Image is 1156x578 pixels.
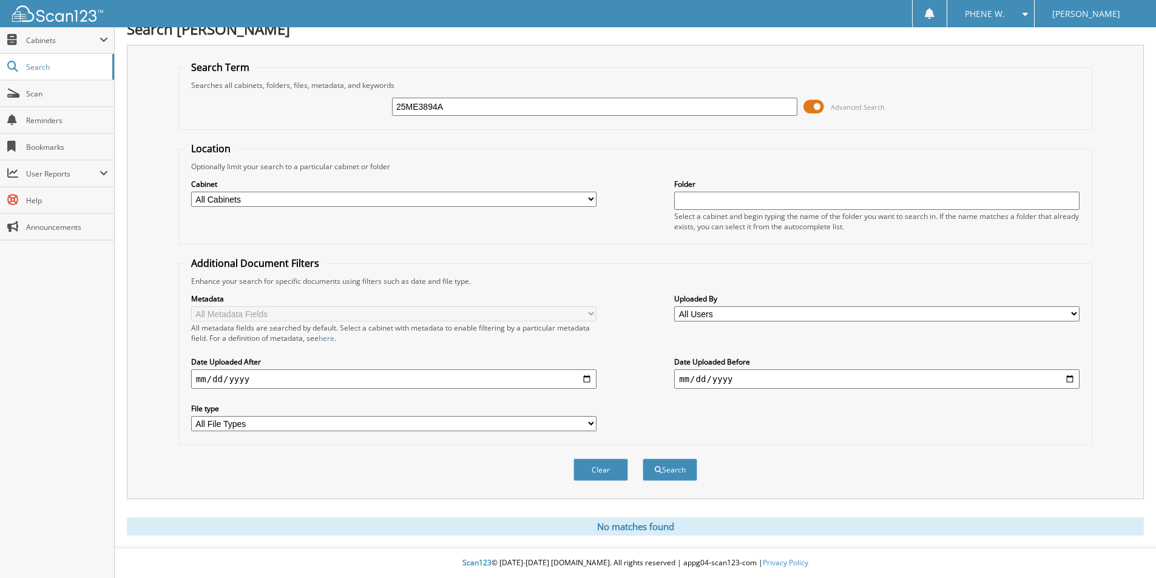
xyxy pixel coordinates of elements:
[26,222,108,232] span: Announcements
[185,80,1086,90] div: Searches all cabinets, folders, files, metadata, and keywords
[115,548,1156,578] div: © [DATE]-[DATE] [DOMAIN_NAME]. All rights reserved | appg04-scan123-com |
[462,557,492,568] span: Scan123
[674,294,1080,304] label: Uploaded By
[26,89,108,99] span: Scan
[674,357,1080,367] label: Date Uploaded Before
[26,142,108,152] span: Bookmarks
[965,10,1005,18] span: PHENE W.
[191,179,597,189] label: Cabinet
[319,333,334,343] a: here
[185,276,1086,286] div: Enhance your search for specific documents using filters such as date and file type.
[12,5,103,22] img: scan123-logo-white.svg
[674,211,1080,232] div: Select a cabinet and begin typing the name of the folder you want to search in. If the name match...
[26,62,106,72] span: Search
[185,257,325,270] legend: Additional Document Filters
[674,369,1080,389] input: end
[831,102,885,112] span: Advanced Search
[185,161,1086,172] div: Optionally limit your search to a particular cabinet or folder
[191,294,597,304] label: Metadata
[191,369,597,389] input: start
[185,61,255,74] legend: Search Term
[185,142,237,155] legend: Location
[191,403,597,414] label: File type
[26,35,100,45] span: Cabinets
[26,115,108,126] span: Reminders
[26,195,108,206] span: Help
[191,357,597,367] label: Date Uploaded After
[674,179,1080,189] label: Folder
[1095,520,1156,578] iframe: Chat Widget
[26,169,100,179] span: User Reports
[1052,10,1120,18] span: [PERSON_NAME]
[191,323,597,343] div: All metadata fields are searched by default. Select a cabinet with metadata to enable filtering b...
[763,557,808,568] a: Privacy Policy
[127,517,1144,536] div: No matches found
[573,459,628,481] button: Clear
[643,459,697,481] button: Search
[127,19,1144,39] h1: Search [PERSON_NAME]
